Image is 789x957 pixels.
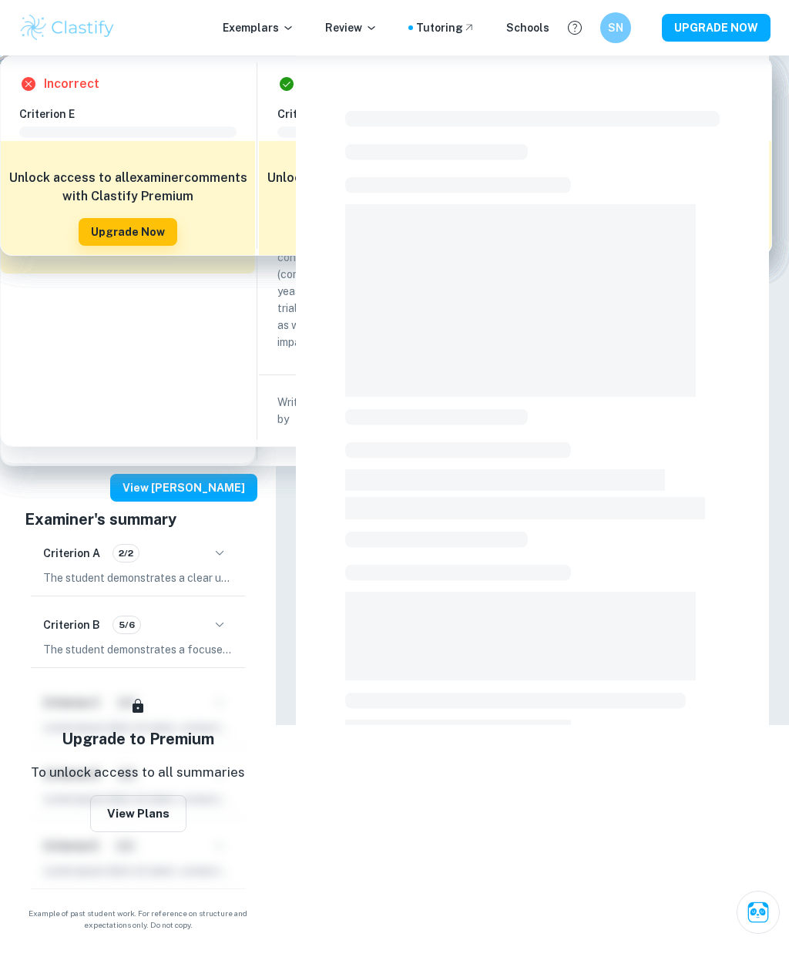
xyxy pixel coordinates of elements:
p: Review [325,19,378,36]
a: Tutoring [416,19,475,36]
button: Help and Feedback [562,15,588,41]
button: SN [600,12,631,43]
a: Schools [506,19,549,36]
p: The student demonstrates a focused and detailed description of the main topic, clearly stating th... [43,641,233,658]
p: The student correctly lists the variables that have to be controlled or maintained constant for t... [277,215,495,351]
button: Upgrade Now [79,218,177,246]
span: 2/2 [113,546,139,560]
h6: Unlock access to all examiner comments with Clastify Premium [267,169,505,206]
h6: Criterion E [19,106,249,123]
button: View Plans [90,795,186,832]
p: Written by [277,394,319,428]
h5: Upgrade to Premium [62,727,214,750]
p: Exemplars [223,19,294,36]
h6: Incorrect [44,75,99,93]
h5: Examiner's summary [25,508,251,531]
button: View [PERSON_NAME] [110,474,257,502]
h6: Criterion B [43,616,100,633]
p: To unlock access to all summaries [31,763,245,783]
span: 5/6 [113,618,140,632]
img: Clastify logo [18,12,116,43]
h6: Criterion C [277,106,507,123]
h6: Criterion A [43,545,100,562]
button: UPGRADE NOW [662,14,771,42]
h6: SN [607,19,625,36]
h6: Unlock access to all examiner comments with Clastify Premium [8,169,247,206]
span: Example of past student work. For reference on structure and expectations only. Do not copy. [18,908,257,931]
button: Ask Clai [737,891,780,934]
p: The student demonstrates a clear understanding of the chosen topic and research question, providi... [43,569,233,586]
